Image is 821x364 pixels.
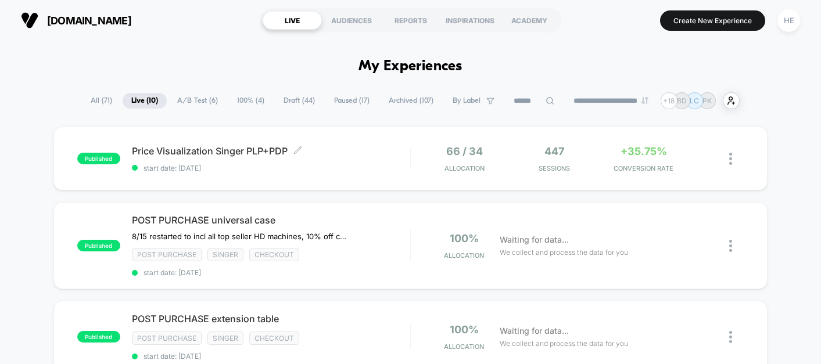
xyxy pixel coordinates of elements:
[249,248,299,261] span: checkout
[444,251,484,260] span: Allocation
[123,93,167,109] span: Live ( 10 )
[446,145,483,157] span: 66 / 34
[132,313,410,325] span: POST PURCHASE extension table
[450,323,479,336] span: 100%
[322,11,381,30] div: AUDIENCES
[444,164,485,172] span: Allocation
[21,12,38,29] img: Visually logo
[729,240,732,252] img: close
[500,233,569,246] span: Waiting for data...
[500,247,628,258] span: We collect and process the data for you
[132,214,410,226] span: POST PURCHASE universal case
[677,96,687,105] p: BD
[17,11,135,30] button: [DOMAIN_NAME]
[132,232,347,241] span: 8/15 restarted to incl all top seller HD machines, 10% off case0% CR when we have 0% discount8/1 ...
[729,331,732,343] img: close
[132,352,410,361] span: start date: [DATE]
[641,97,648,104] img: end
[450,232,479,244] span: 100%
[132,331,202,345] span: Post Purchase
[275,93,324,109] span: Draft ( 44 )
[500,338,628,349] span: We collect and process the data for you
[444,343,484,351] span: Allocation
[325,93,378,109] span: Paused ( 17 )
[544,145,564,157] span: 447
[500,325,569,337] span: Waiting for data...
[380,93,442,109] span: Archived ( 107 )
[228,93,273,109] span: 100% ( 4 )
[132,164,410,172] span: start date: [DATE]
[702,96,712,105] p: PK
[77,153,120,164] span: published
[263,11,322,30] div: LIVE
[453,96,481,105] span: By Label
[132,145,410,157] span: Price Visualization Singer PLP+PDP
[512,164,596,172] span: Sessions
[440,11,500,30] div: INSPIRATIONS
[602,164,686,172] span: CONVERSION RATE
[381,11,440,30] div: REPORTS
[621,145,667,157] span: +35.75%
[207,248,243,261] span: Singer
[77,240,120,251] span: published
[777,9,800,32] div: HE
[729,153,732,165] img: close
[249,331,299,345] span: checkout
[660,10,765,31] button: Create New Experience
[661,92,677,109] div: + 18
[207,331,243,345] span: Singer
[82,93,121,109] span: All ( 71 )
[77,331,120,343] span: published
[168,93,227,109] span: A/B Test ( 6 )
[132,248,202,261] span: Post Purchase
[132,268,410,277] span: start date: [DATE]
[690,96,699,105] p: LC
[47,15,131,27] span: [DOMAIN_NAME]
[358,58,463,75] h1: My Experiences
[774,9,804,33] button: HE
[500,11,559,30] div: ACADEMY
